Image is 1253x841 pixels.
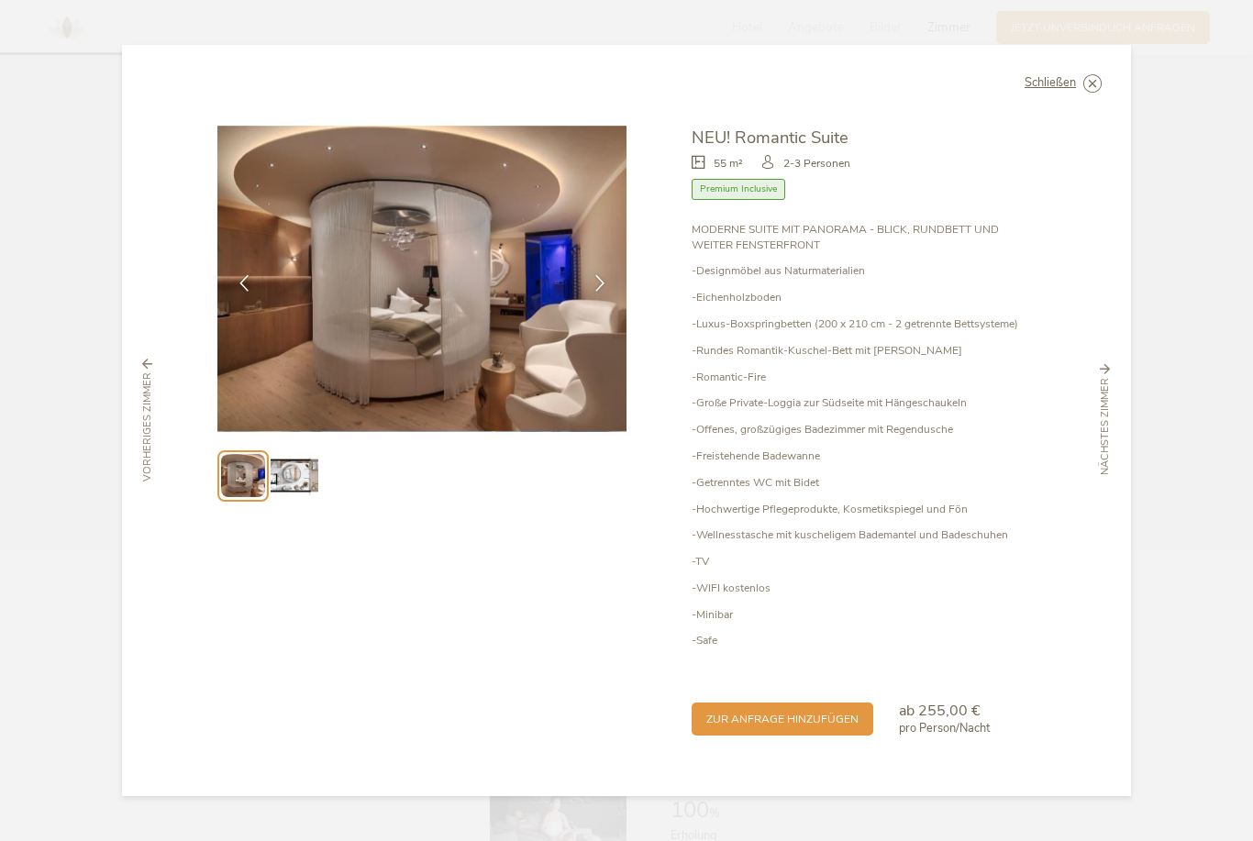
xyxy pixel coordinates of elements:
[221,454,264,497] img: Preview
[692,343,1036,359] p: -Rundes Romantik-Kuschel-Bett mit [PERSON_NAME]
[692,179,785,200] span: Premium Inclusive
[271,452,317,499] img: Preview
[692,316,1036,332] p: -Luxus-Boxspringbetten (200 x 210 cm - 2 getrennte Bettsysteme)
[1098,379,1113,476] span: nächstes Zimmer
[692,263,1036,279] p: -Designmöbel aus Naturmaterialien
[692,222,1036,253] p: MODERNE SUITE MIT PANORAMA - BLICK, RUNDBETT UND WEITER FENSTERFRONT
[692,395,1036,411] p: -Große Private-Loggia zur Südseite mit Hängeschaukeln
[692,527,1036,543] p: -Wellnesstasche mit kuscheligem Bademantel und Badeschuhen
[692,448,1036,464] p: -Freistehende Badewanne
[140,372,155,481] span: vorheriges Zimmer
[692,370,1036,385] p: -Romantic-Fire
[692,126,848,149] span: NEU! Romantic Suite
[1025,77,1076,89] span: Schließen
[692,290,1036,305] p: -Eichenholzboden
[692,502,1036,517] p: -Hochwertige Pflegeprodukte, Kosmetikspiegel und Fön
[714,156,743,172] span: 55 m²
[692,422,1036,437] p: -Offenes, großzügiges Badezimmer mit Regendusche
[217,126,626,432] img: NEU! Romantic Suite
[692,475,1036,491] p: -Getrenntes WC mit Bidet
[783,156,850,172] span: 2-3 Personen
